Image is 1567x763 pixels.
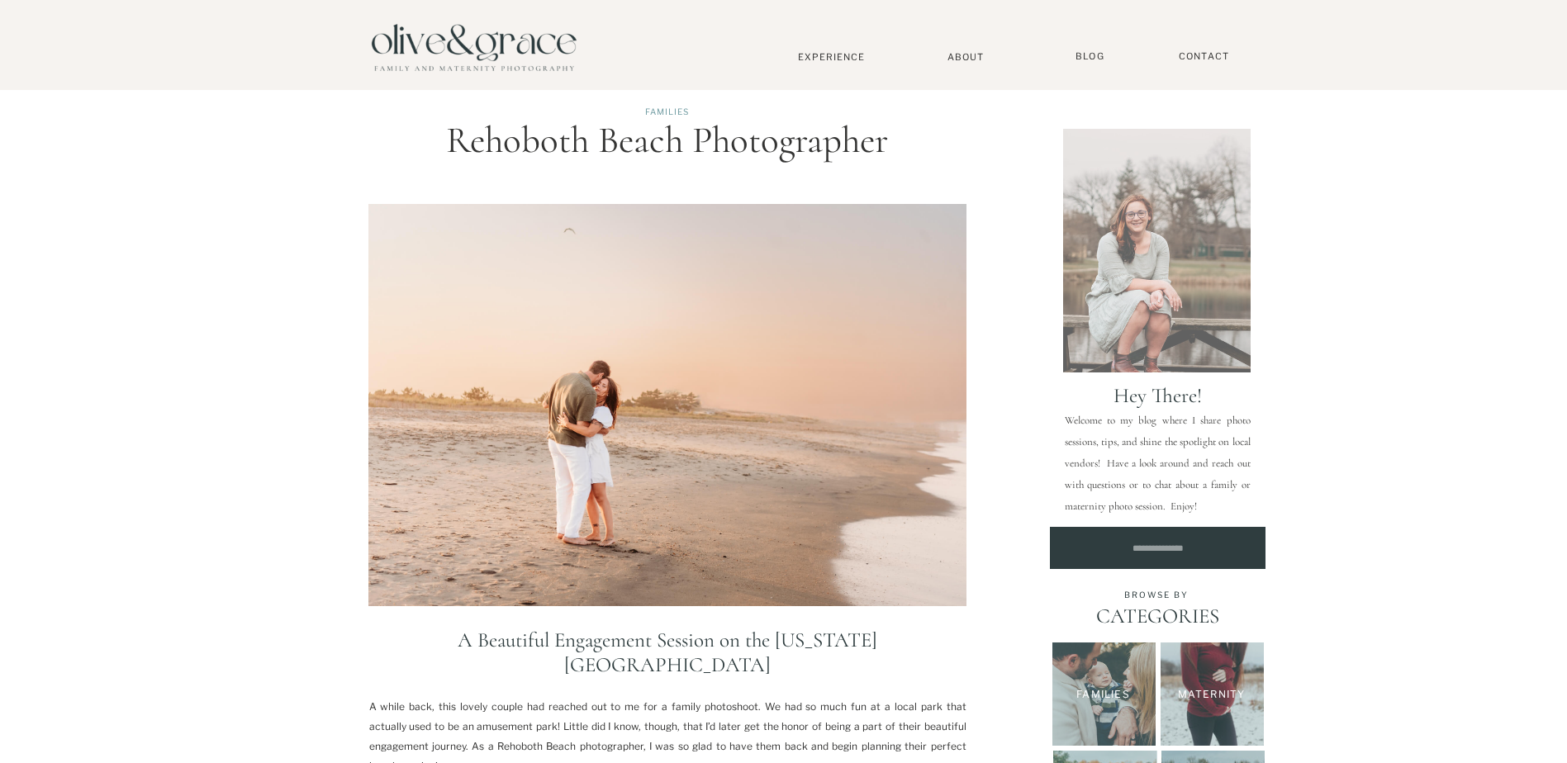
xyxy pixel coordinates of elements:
[1065,410,1251,509] p: Welcome to my blog where I share photo sessions, tips, and shine the spotlight on local vendors! ...
[1070,50,1111,63] a: BLOG
[1164,687,1260,704] a: Maternity
[1052,687,1155,701] a: Families
[941,51,991,62] a: About
[1171,50,1237,63] a: Contact
[1085,590,1229,599] p: browse by
[777,51,886,63] a: Experience
[1064,383,1251,402] p: Hey there!
[373,121,962,159] h1: Rehoboth Beach Photographer
[368,204,966,606] img: Rehoboth Beach photographer
[1067,604,1248,628] p: CATEGORIES
[369,628,966,677] h2: A Beautiful Engagement Session on the [US_STATE][GEOGRAPHIC_DATA]
[645,107,689,116] a: Families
